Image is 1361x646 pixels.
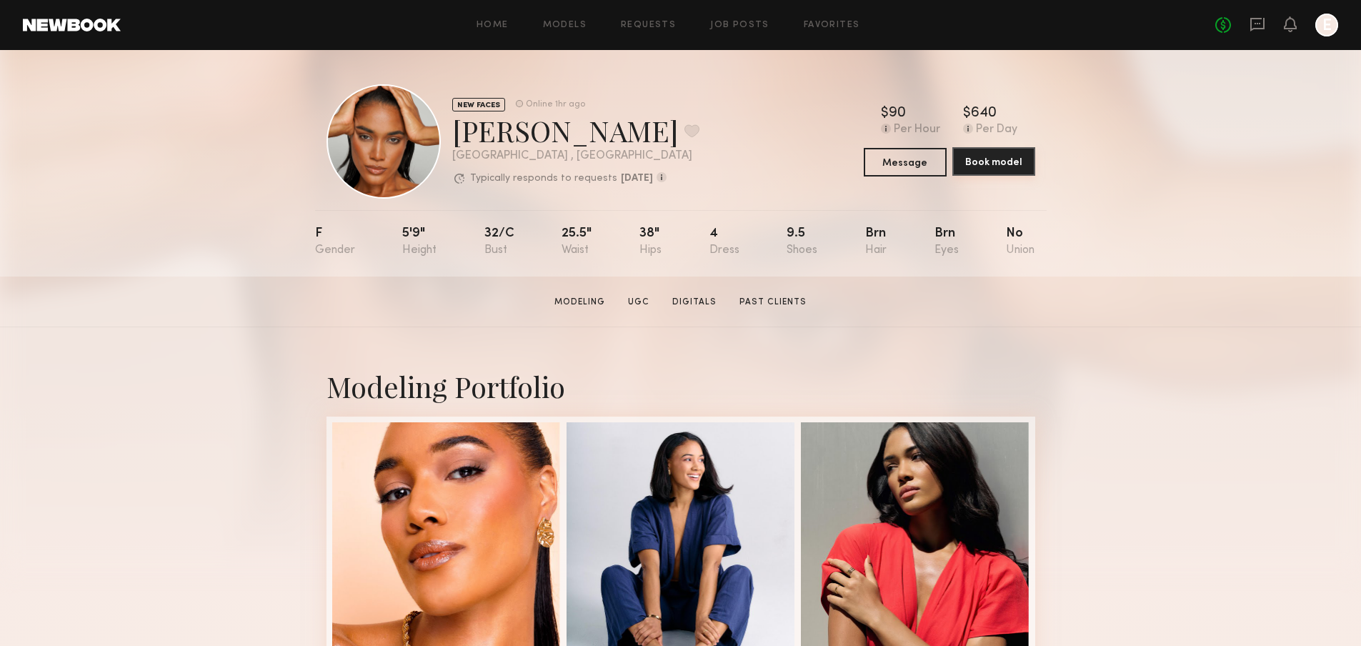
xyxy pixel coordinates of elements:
div: Online 1hr ago [526,100,585,109]
p: Typically responds to requests [470,174,617,184]
div: Brn [865,227,887,257]
b: [DATE] [621,174,653,184]
div: No [1006,227,1035,257]
div: [GEOGRAPHIC_DATA] , [GEOGRAPHIC_DATA] [452,150,699,162]
div: Per Day [976,124,1017,136]
a: E [1315,14,1338,36]
div: Per Hour [894,124,940,136]
a: UGC [622,296,655,309]
div: 32/c [484,227,514,257]
div: $ [881,106,889,121]
a: Modeling [549,296,611,309]
div: [PERSON_NAME] [452,111,699,149]
a: Home [477,21,509,30]
a: Past Clients [734,296,812,309]
button: Message [864,148,947,177]
div: 25.5" [562,227,592,257]
div: Brn [934,227,959,257]
div: $ [963,106,971,121]
a: Job Posts [710,21,769,30]
a: Models [543,21,587,30]
div: 4 [709,227,739,257]
div: 9.5 [787,227,817,257]
div: 640 [971,106,997,121]
div: F [315,227,355,257]
div: NEW FACES [452,98,505,111]
div: Modeling Portfolio [326,367,1035,405]
a: Digitals [667,296,722,309]
a: Requests [621,21,676,30]
div: 5'9" [402,227,437,257]
a: Favorites [804,21,860,30]
a: Book model [952,148,1035,177]
div: 90 [889,106,906,121]
div: 38" [639,227,662,257]
button: Book model [952,147,1035,176]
